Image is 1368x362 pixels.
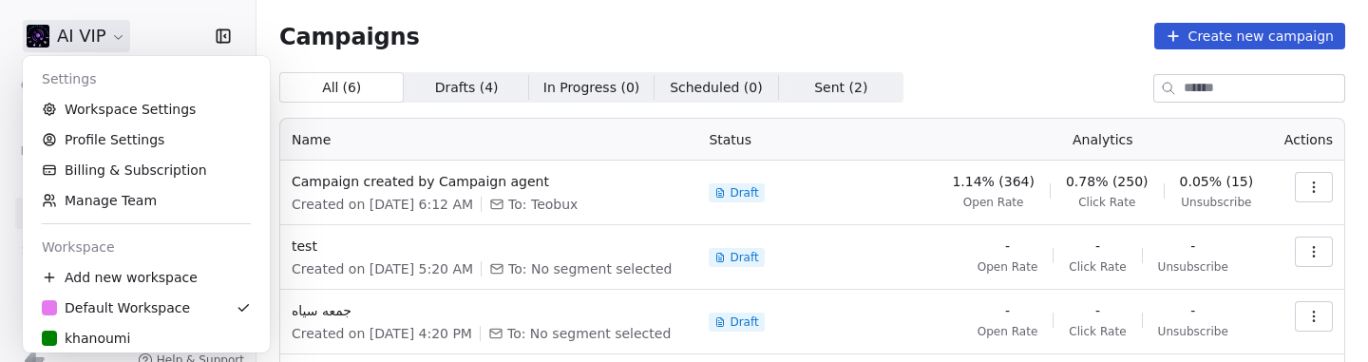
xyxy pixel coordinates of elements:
[42,329,130,348] div: khanoumi
[30,232,262,262] div: Workspace
[42,298,190,317] div: Default Workspace
[30,94,262,124] a: Workspace Settings
[30,262,262,293] div: Add new workspace
[30,155,262,185] a: Billing & Subscription
[30,64,262,94] div: Settings
[30,185,262,216] a: Manage Team
[30,124,262,155] a: Profile Settings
